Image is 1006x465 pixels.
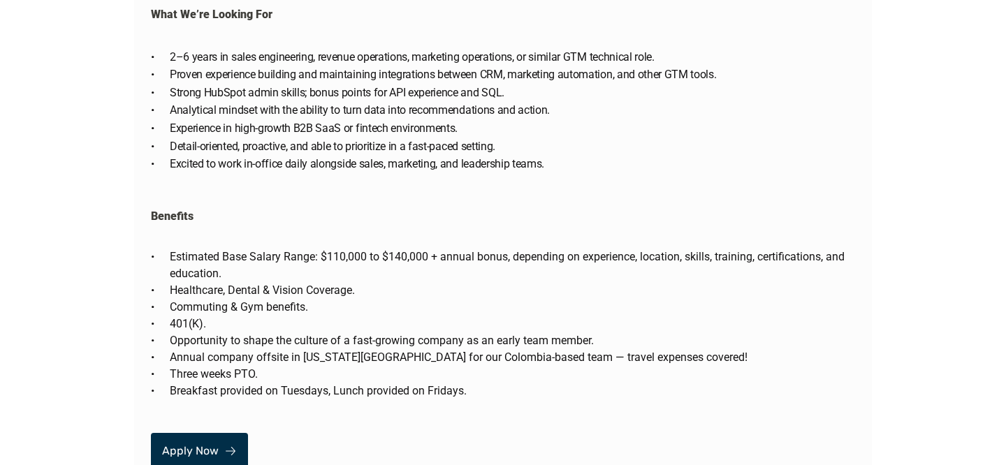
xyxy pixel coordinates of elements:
[151,8,272,21] strong: What We’re Looking For
[170,84,855,102] p: Strong HubSpot admin skills; bonus points for API experience and SQL.
[151,209,194,223] strong: Benefits
[170,366,855,383] p: Three weeks PTO.
[170,155,855,173] p: Excited to work in-office daily alongside sales, marketing, and leadership teams.
[170,332,855,349] p: Opportunity to shape the culture of a fast-growing company as an early team member.
[170,66,855,84] p: Proven experience building and maintaining integrations between CRM, marketing automation, and ot...
[170,383,855,399] p: Breakfast provided on Tuesdays, Lunch provided on Fridays.
[162,444,219,457] p: Apply Now
[170,349,855,366] p: Annual company offsite in [US_STATE][GEOGRAPHIC_DATA] for our Colombia-based team — travel expens...
[170,48,855,66] p: 2–6 years in sales engineering, revenue operations, marketing operations, or similar GTM technica...
[170,299,855,316] p: Commuting & Gym benefits.
[170,119,855,138] p: Experience in high-growth B2B SaaS or fintech environments.
[170,249,855,282] p: Estimated Base Salary Range: $110,000 to $140,000 + annual bonus, depending on experience, locati...
[170,282,855,299] p: Healthcare, Dental & Vision Coverage.
[170,101,855,119] p: Analytical mindset with the ability to turn data into recommendations and action.
[170,316,855,332] p: 401(K).
[170,138,855,156] p: Detail-oriented, proactive, and able to prioritize in a fast-paced setting.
